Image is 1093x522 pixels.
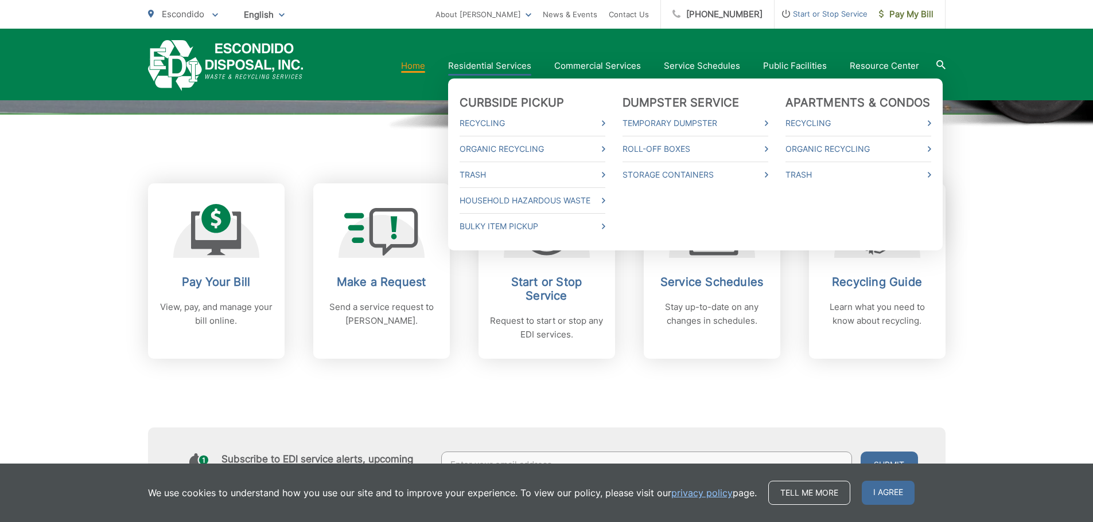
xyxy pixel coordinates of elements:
a: Pay Your Bill View, pay, and manage your bill online. [148,183,285,359]
span: Pay My Bill [879,7,933,21]
a: Service Schedules Stay up-to-date on any changes in schedules. [644,183,780,359]
a: Residential Services [448,59,531,73]
a: Bulky Item Pickup [460,219,605,233]
a: Trash [785,168,931,182]
span: I agree [862,481,915,505]
a: About [PERSON_NAME] [435,7,531,21]
a: privacy policy [671,486,733,500]
a: Recycling Guide Learn what you need to know about recycling. [809,183,946,359]
a: Storage Containers [623,168,768,182]
p: Learn what you need to know about recycling. [820,300,934,328]
span: English [235,5,293,25]
a: Curbside Pickup [460,96,565,109]
h4: Subscribe to EDI service alerts, upcoming events & environmental news: [221,453,430,476]
a: Resource Center [850,59,919,73]
a: Make a Request Send a service request to [PERSON_NAME]. [313,183,450,359]
h2: Pay Your Bill [160,275,273,289]
h2: Service Schedules [655,275,769,289]
p: Send a service request to [PERSON_NAME]. [325,300,438,328]
a: Organic Recycling [785,142,931,156]
a: Recycling [460,116,605,130]
a: Temporary Dumpster [623,116,768,130]
a: Tell me more [768,481,850,505]
a: Household Hazardous Waste [460,194,605,207]
a: Service Schedules [664,59,740,73]
h2: Start or Stop Service [490,275,604,303]
a: EDCD logo. Return to the homepage. [148,40,304,91]
a: Trash [460,168,605,182]
a: Recycling [785,116,931,130]
a: Home [401,59,425,73]
h2: Recycling Guide [820,275,934,289]
a: Apartments & Condos [785,96,931,109]
input: Enter your email address... [441,452,852,478]
p: We use cookies to understand how you use our site and to improve your experience. To view our pol... [148,486,757,500]
p: Stay up-to-date on any changes in schedules. [655,300,769,328]
h2: Make a Request [325,275,438,289]
a: News & Events [543,7,597,21]
a: Public Facilities [763,59,827,73]
p: View, pay, and manage your bill online. [160,300,273,328]
a: Organic Recycling [460,142,605,156]
a: Dumpster Service [623,96,740,109]
p: Request to start or stop any EDI services. [490,314,604,342]
a: Commercial Services [554,59,641,73]
a: Contact Us [609,7,649,21]
span: Escondido [162,9,204,19]
a: Roll-Off Boxes [623,142,768,156]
